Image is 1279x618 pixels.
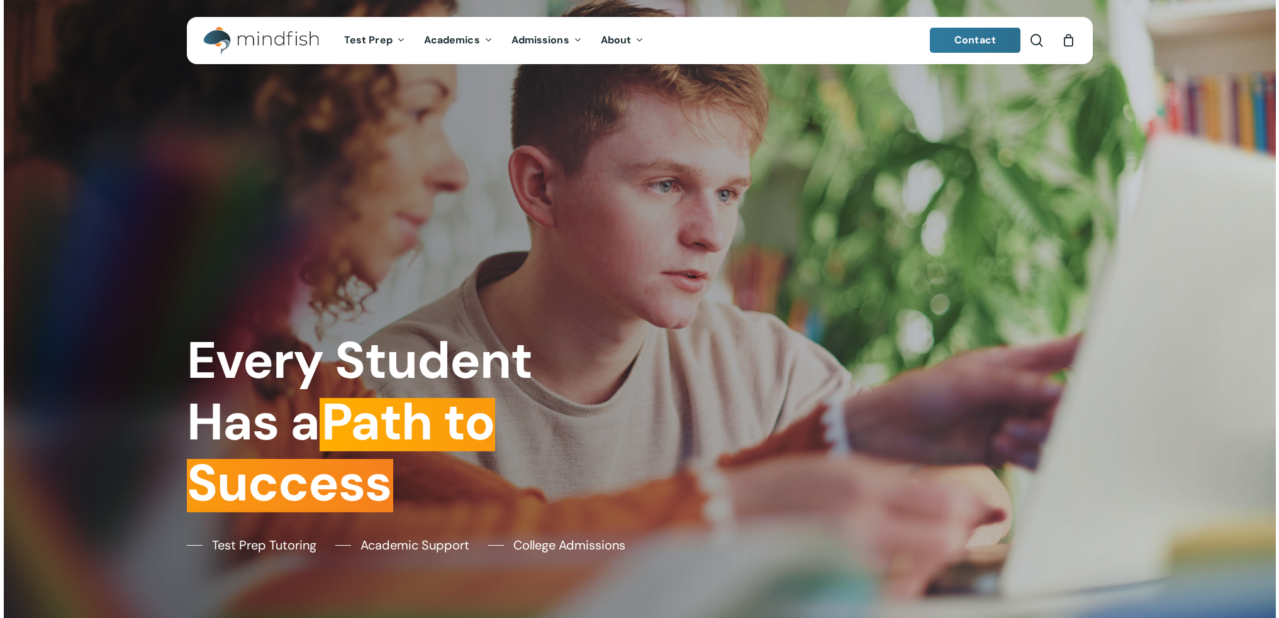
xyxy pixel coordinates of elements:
a: Admissions [502,35,591,46]
span: Admissions [511,33,569,47]
span: Test Prep Tutoring [212,536,316,555]
a: Academics [415,35,502,46]
span: College Admissions [513,536,625,555]
header: Main Menu [187,17,1093,64]
span: Contact [954,33,996,47]
span: Test Prep [344,33,393,47]
h1: Every Student Has a [187,330,630,514]
a: Cart [1062,33,1076,47]
span: Academics [424,33,480,47]
em: Path to Success [187,389,495,517]
a: Test Prep Tutoring [187,536,316,555]
a: About [591,35,654,46]
a: Academic Support [335,536,469,555]
a: College Admissions [488,536,625,555]
span: About [601,33,632,47]
span: Academic Support [360,536,469,555]
nav: Main Menu [335,17,653,64]
a: Contact [930,28,1020,53]
a: Test Prep [335,35,415,46]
